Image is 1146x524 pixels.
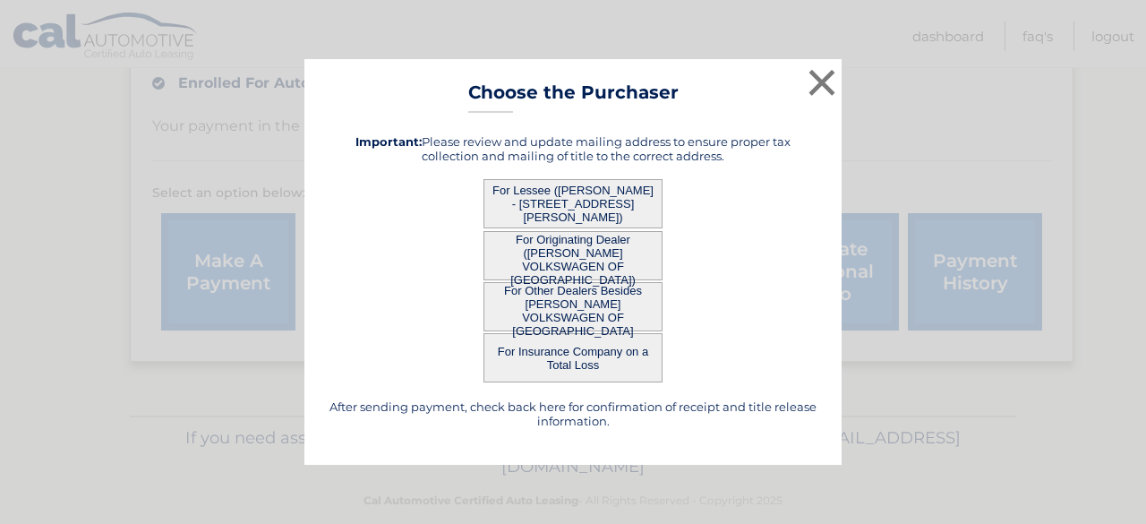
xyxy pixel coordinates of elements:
button: For Other Dealers Besides [PERSON_NAME] VOLKSWAGEN OF [GEOGRAPHIC_DATA] [483,282,663,331]
button: For Lessee ([PERSON_NAME] - [STREET_ADDRESS][PERSON_NAME]) [483,179,663,228]
button: × [804,64,840,100]
h5: After sending payment, check back here for confirmation of receipt and title release information. [327,399,819,428]
button: For Originating Dealer ([PERSON_NAME] VOLKSWAGEN OF [GEOGRAPHIC_DATA]) [483,231,663,280]
h5: Please review and update mailing address to ensure proper tax collection and mailing of title to ... [327,134,819,163]
strong: Important: [355,134,422,149]
h3: Choose the Purchaser [468,82,679,113]
button: For Insurance Company on a Total Loss [483,333,663,382]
